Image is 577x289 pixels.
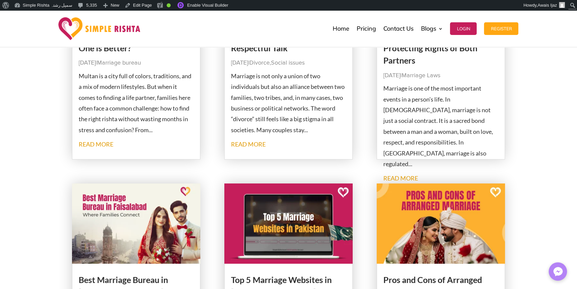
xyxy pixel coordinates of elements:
[271,60,305,66] a: Social issues
[231,141,266,148] a: read more
[332,12,349,45] a: Home
[450,22,477,35] button: Login
[484,22,518,35] button: Register
[383,70,499,81] p: |
[231,18,336,53] a: How to Tell Your Spouse You Want a Divorce: Tips for Respectful Talk
[383,174,418,182] a: read more
[377,183,505,264] img: Pros and Cons of Arranged Marriage
[383,12,413,45] a: Contact Us
[231,71,346,135] p: Marriage is not only a union of two individuals but also an alliance between two families, two tr...
[79,60,96,66] span: [DATE]
[538,3,557,8] span: Awais Ijaz
[383,83,499,169] p: Marriage is one of the most important events in a person’s life. In [DEMOGRAPHIC_DATA], marriage ...
[421,12,443,45] a: Blogs
[383,73,400,79] span: [DATE]
[402,73,440,79] a: Marriage Laws
[231,60,248,66] span: [DATE]
[79,58,194,68] p: |
[167,3,171,7] div: Good
[79,141,113,148] a: read more
[97,60,141,66] a: Marriage bureau
[551,265,565,278] img: Messenger
[450,12,477,45] a: Login
[231,58,346,68] p: | ,
[224,183,353,264] img: Top 5 Marriage Websites in Pakistan in 2025
[79,18,192,53] a: Marriage Bureau in [GEOGRAPHIC_DATA]: Which One is Better?
[249,60,270,66] a: Divorce
[72,183,201,264] img: Best Marriage Bureau in Faisalabad: Where Families Connect
[356,12,376,45] a: Pricing
[79,71,194,135] p: Multan is a city full of colors, traditions, and a mix of modern lifestyles. But when it comes to...
[484,12,518,45] a: Register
